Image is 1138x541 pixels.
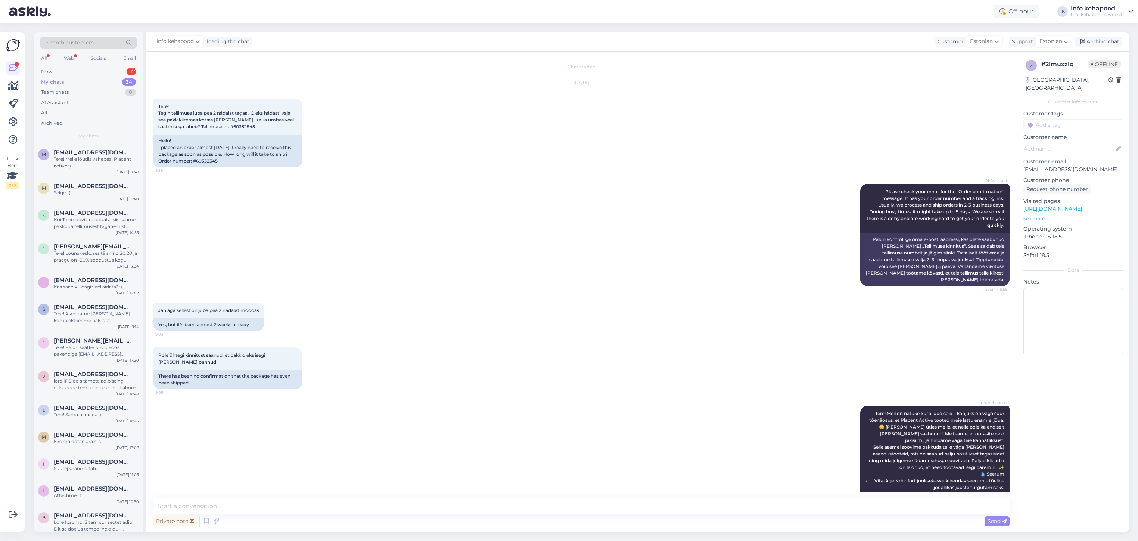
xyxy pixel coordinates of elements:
span: Offline [1088,60,1121,68]
div: All [40,53,48,63]
div: Lore Ipsumd! Sitam consectet adip! Elit se doeius tempo incididu – utlabor et dolo magn aliquaeni... [54,519,139,532]
span: Liis.tintso@gmail.com [54,405,131,411]
div: Suurepärane, aitäh. [54,465,139,472]
div: lore IPS-do sitametc adipiscing elitseddoe tempo incididun utlaboree dolor: magna://ali.enimadmin... [54,378,139,391]
span: K [42,212,46,218]
p: Notes [1023,278,1123,286]
div: [DATE] 12:07 [116,290,139,296]
span: My chats [78,133,99,139]
a: [URL][DOMAIN_NAME] [1023,205,1082,212]
input: Add name [1024,145,1114,153]
div: Info kehapood [1071,6,1125,12]
div: [DATE] [153,79,1010,86]
p: Operating system [1023,225,1123,233]
span: Tere! Meil on natuke kurbi uudiseid – kahjuks on väga suur tõenäosus, et Placent Active tooted me... [865,411,1005,537]
div: There has been no confirmation that the package has even been shipped. [153,370,302,389]
div: Customer [935,38,964,46]
span: Search customers [46,39,94,47]
span: Seen ✓ 8:58 [979,287,1007,292]
div: [DATE] 16:41 [116,169,139,175]
p: Customer tags [1023,110,1123,118]
span: Estonian [1039,37,1062,46]
span: eleliinekiisler@gmail.com [54,277,131,284]
span: Pole ühtegi kinnitust saanud, et pakk oleks isegi [PERSON_NAME] pannud [158,352,266,365]
div: All [41,109,47,117]
p: Visited pages [1023,197,1123,205]
div: Private note [153,516,197,526]
div: [DATE] 13:08 [116,445,139,451]
div: My chats [41,78,64,86]
span: m [42,185,46,191]
div: Archive chat [1075,37,1122,47]
span: l [43,488,45,494]
span: L [43,407,45,413]
span: 8:58 [155,168,183,173]
div: Chat started [153,64,1010,70]
div: Request phone number [1023,184,1091,194]
span: 9:05 [155,390,183,395]
div: Extra [1023,267,1123,273]
div: Selge! :) [54,189,139,196]
p: Customer phone [1023,176,1123,184]
span: Estonian [970,37,993,46]
span: b [42,515,46,520]
span: Malle.kiika@gmail.com [54,432,131,438]
div: Yes, but it's been almost 2 weeks already [153,318,264,331]
div: [DATE] 16:49 [116,391,139,397]
div: Socials [89,53,108,63]
span: e [42,279,45,285]
img: Askly Logo [6,38,20,52]
p: [EMAIL_ADDRESS][DOMAIN_NAME] [1023,166,1123,173]
div: Tere! Meile jõudis vahepeal Placent active :) [54,156,139,169]
div: Tere! Palun saatke pildid koos pakendiga [EMAIL_ADDRESS][DOMAIN_NAME]. Palume ka tellimuse numbri... [54,344,139,358]
p: Customer email [1023,158,1123,166]
span: 2 [1030,62,1033,68]
span: imbiuus@hotmail.com [54,458,131,465]
div: Palun kontrollige oma e-posti aadressi, kas olete saabunud [PERSON_NAME] „Tellimuse kinnitus“. Se... [860,233,1010,286]
span: Jah aga sellest on juba pea 2 nädalat möödas [158,307,259,313]
span: M [42,434,46,440]
div: Team chats [41,89,69,96]
span: AI Assistant [979,178,1007,183]
span: Info kehapood [979,400,1007,405]
div: Off-hour [994,5,1039,18]
div: IK [1057,6,1068,17]
div: # 2lmuxzlq [1041,60,1088,69]
div: Support [1009,38,1033,46]
div: Customer information [1023,99,1123,105]
p: iPhone OS 18.5 [1023,233,1123,241]
div: 2 / 3 [6,182,19,189]
div: [DATE] 10:50 [115,499,139,504]
input: Add a tag [1023,119,1123,130]
div: [DATE] 9:14 [118,324,139,330]
div: Eks ma ootan ära siis [54,438,139,445]
span: i [43,461,44,467]
div: Attachment [54,492,139,499]
div: Kas saan kuidagi veel aidata? :) [54,284,139,290]
div: New [41,68,52,75]
span: virgeaug@gmail.com [54,371,131,378]
span: J [43,246,45,251]
span: jane.pissarev@gmail.com [54,337,131,344]
div: 34 [122,78,136,86]
div: [DATE] 16:40 [115,196,139,202]
div: Archived [41,120,63,127]
div: [DATE] 13:04 [115,263,139,269]
span: j [43,340,45,346]
div: [DATE] 17:20 [116,358,139,363]
span: Jane.olgo@gmail.com [54,243,131,250]
div: Web [62,53,75,63]
div: [DATE] 11:05 [116,472,139,477]
div: Tere! Lõunakeskuses täishind 20.20 ja praegu on -20% soodustus kogu brändil Tuleb sama hinnaga, m... [54,250,139,263]
span: Send [988,518,1007,525]
span: ljudmila.ilves@gmail.com [54,485,131,492]
span: v [42,374,45,379]
div: [DATE] 16:45 [116,418,139,424]
p: Browser [1023,244,1123,251]
a: Info kehapoodInfo kehapood's website [1071,6,1134,18]
span: margetnautras@gmail.com [54,183,131,189]
div: [DATE] 14:53 [116,230,139,235]
div: AI Assistant [41,99,69,106]
span: b [42,306,46,312]
div: Tere! Asendame [PERSON_NAME] komplekteerime paki ära. [54,310,139,324]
